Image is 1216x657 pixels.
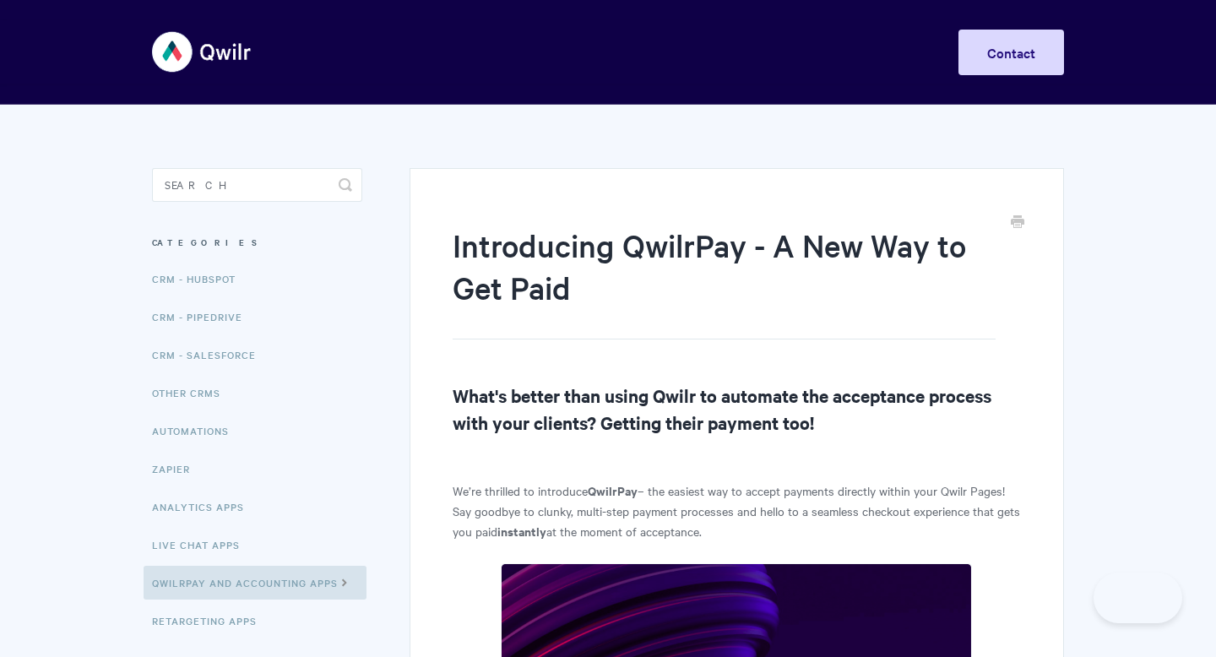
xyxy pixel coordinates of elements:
[152,227,362,258] h3: Categories
[152,262,248,296] a: CRM - HubSpot
[152,300,255,334] a: CRM - Pipedrive
[152,376,233,410] a: Other CRMs
[152,414,242,448] a: Automations
[453,481,1021,541] p: We’re thrilled to introduce – the easiest way to accept payments directly within your Qwilr Pages...
[453,224,996,339] h1: Introducing QwilrPay - A New Way to Get Paid
[497,522,546,540] strong: instantly
[144,566,366,600] a: QwilrPay and Accounting Apps
[152,528,252,562] a: Live Chat Apps
[958,30,1064,75] a: Contact
[152,338,269,372] a: CRM - Salesforce
[152,490,257,524] a: Analytics Apps
[152,452,203,486] a: Zapier
[1011,214,1024,232] a: Print this Article
[152,604,269,638] a: Retargeting Apps
[588,481,638,499] strong: QwilrPay
[453,382,1021,436] h2: What's better than using Qwilr to automate the acceptance process with your clients? Getting thei...
[152,168,362,202] input: Search
[152,20,252,84] img: Qwilr Help Center
[1094,573,1182,623] iframe: Toggle Customer Support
